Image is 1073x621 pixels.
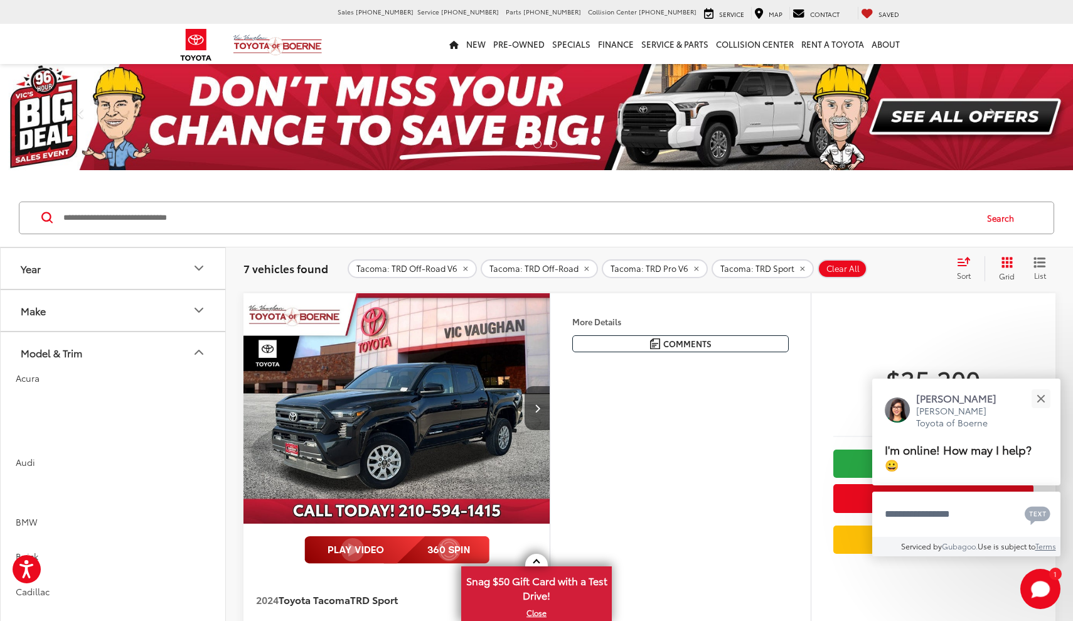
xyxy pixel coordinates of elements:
[985,256,1024,281] button: Grid View
[868,24,904,64] a: About
[1020,569,1060,609] svg: Start Chat
[350,592,398,607] span: TRD Sport
[872,379,1060,556] div: Close[PERSON_NAME][PERSON_NAME] Toyota of BoerneI'm online! How may I help? 😀Type your messageCha...
[523,7,581,16] span: [PHONE_NUMBER]
[1054,571,1057,576] span: 1
[818,259,867,278] button: Clear All
[304,536,489,564] img: full motion video
[751,7,786,19] a: Map
[872,492,1060,537] textarea: Type your message
[16,372,40,384] span: Acura
[978,541,1035,551] span: Use is subject to
[833,450,1033,478] a: Check Availability
[243,293,551,524] div: 2024 Toyota Tacoma TRD Sport 0
[916,391,1009,405] p: [PERSON_NAME]
[901,541,942,551] span: Serviced by
[16,550,38,563] span: Buick
[858,7,902,19] a: My Saved Vehicles
[798,24,868,64] a: Rent a Toyota
[462,568,611,606] span: Snag $50 Gift Card with a Test Drive!
[916,405,1009,429] p: [PERSON_NAME] Toyota of Boerne
[1024,256,1055,281] button: List View
[701,7,747,19] a: Service
[489,264,579,274] span: Tacoma: TRD Off-Road
[1027,385,1054,412] button: Close
[338,7,354,16] span: Sales
[650,338,660,349] img: Comments
[572,335,789,352] button: Comments
[21,305,46,316] div: Make
[826,264,860,274] span: Clear All
[256,593,494,607] a: 2024Toyota TacomaTRD Sport
[417,7,439,16] span: Service
[639,7,697,16] span: [PHONE_NUMBER]
[572,317,789,326] h4: More Details
[810,9,840,19] span: Contact
[833,364,1033,395] span: $35,200
[942,541,978,551] a: Gubagoo.
[1035,541,1056,551] a: Terms
[16,516,38,528] span: BMW
[16,585,50,598] span: Cadillac
[1,248,227,289] button: YearYear
[191,303,206,318] div: Make
[1,332,227,373] button: Model & TrimModel & Trim
[602,259,708,278] button: remove Tacoma: TRD%20Pro%20V6
[1020,569,1060,609] button: Toggle Chat Window
[789,7,843,19] a: Contact
[243,293,551,524] a: 2024 Toyota Tacoma TRD Sport2024 Toyota Tacoma TRD Sport2024 Toyota Tacoma TRD Sport2024 Toyota T...
[446,24,462,64] a: Home
[1,290,227,331] button: MakeMake
[233,34,323,56] img: Vic Vaughan Toyota of Boerne
[588,7,637,16] span: Collision Center
[481,259,598,278] button: remove Tacoma: TRD%20Off-Road
[462,24,489,64] a: New
[16,456,35,468] span: Audi
[191,261,206,276] div: Year
[62,203,975,233] input: Search by Make, Model, or Keyword
[999,271,1015,281] span: Grid
[243,293,551,524] img: 2024 Toyota Tacoma TRD Sport
[1033,270,1046,281] span: List
[356,264,457,274] span: Tacoma: TRD Off-Road V6
[256,592,279,607] span: 2024
[663,338,712,350] span: Comments
[720,264,794,274] span: Tacoma: TRD Sport
[356,7,414,16] span: [PHONE_NUMBER]
[348,259,477,278] button: remove Tacoma: TRD%20Off-Road%20V6
[833,526,1033,554] a: Value Your Trade
[243,261,328,276] span: 7 vehicles found
[769,9,782,19] span: Map
[21,347,82,359] div: Model & Trim
[489,24,548,64] a: Pre-Owned
[173,24,220,65] img: Toyota
[525,386,550,430] button: Next image
[975,202,1032,234] button: Search
[191,345,206,360] div: Model & Trim
[712,24,798,64] a: Collision Center
[712,259,814,278] button: remove Tacoma: TRD%20Sport
[611,264,688,274] span: Tacoma: TRD Pro V6
[833,484,1033,512] button: Get Price Now
[638,24,712,64] a: Service & Parts: Opens in a new tab
[957,270,971,281] span: Sort
[1021,500,1054,528] button: Chat with SMS
[951,256,985,281] button: Select sort value
[833,401,1033,414] span: [DATE] Price:
[885,441,1032,473] span: I'm online! How may I help? 😀
[279,592,350,607] span: Toyota Tacoma
[719,9,744,19] span: Service
[594,24,638,64] a: Finance
[441,7,499,16] span: [PHONE_NUMBER]
[878,9,899,19] span: Saved
[1025,505,1050,525] svg: Text
[21,262,41,274] div: Year
[506,7,521,16] span: Parts
[548,24,594,64] a: Specials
